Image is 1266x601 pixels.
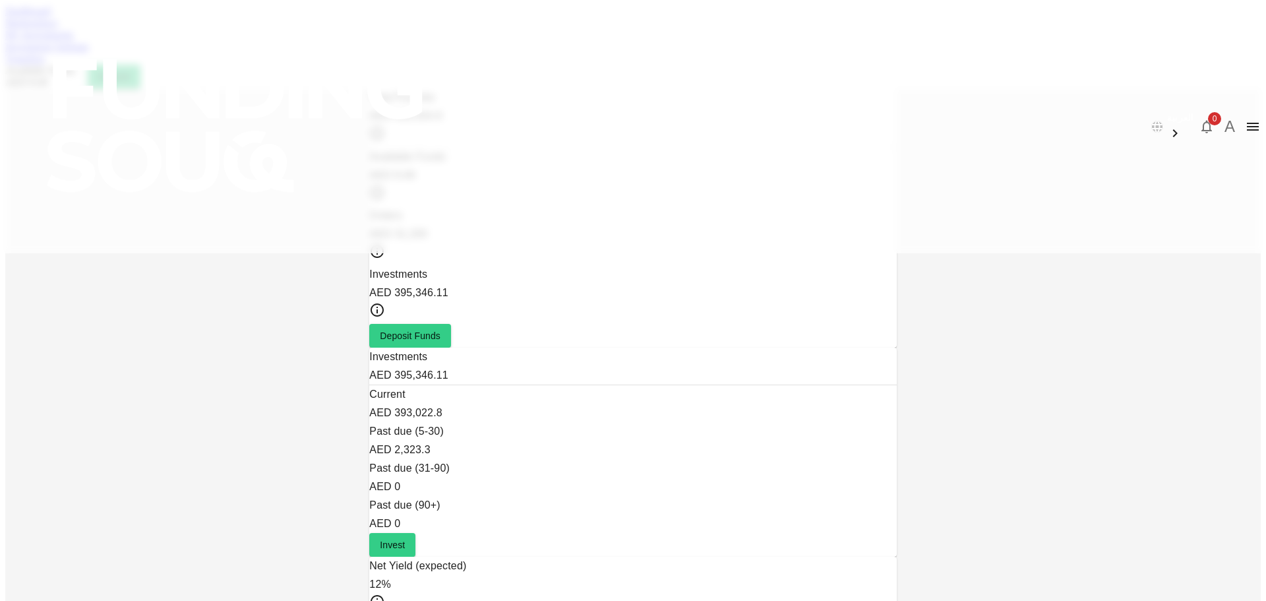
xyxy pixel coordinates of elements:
div: AED 0 [369,478,896,496]
div: 12% [369,575,896,594]
span: Past due (90+) [369,499,440,511]
button: Deposit Funds [369,324,451,348]
span: Investments [369,351,427,362]
span: Past due (31-90) [369,462,450,474]
div: AED 395,346.11 [369,366,896,385]
span: Net Yield (expected) [369,560,466,571]
div: AED 393,022.8 [369,404,896,422]
span: Past due (5-30) [369,426,444,437]
button: A [1220,117,1240,137]
span: Investments [369,269,427,280]
div: AED 2,323.3 [369,441,896,459]
button: 0 [1193,113,1220,140]
div: AED 395,346.11 [369,284,896,302]
span: 0 [1208,112,1221,125]
span: Current [369,389,405,400]
div: AED 0 [369,515,896,533]
button: Invest [369,533,415,557]
span: العربية [1167,112,1193,123]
